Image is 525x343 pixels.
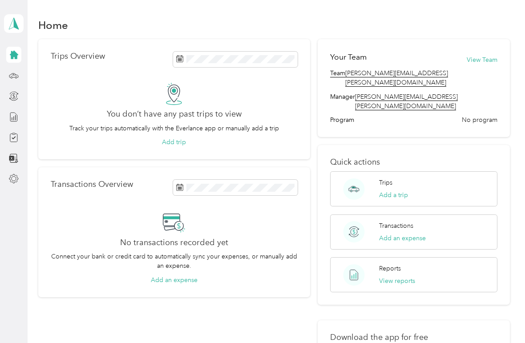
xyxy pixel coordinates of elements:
[51,180,133,189] p: Transactions Overview
[330,52,367,63] h2: Your Team
[51,252,298,270] p: Connect your bank or credit card to automatically sync your expenses, or manually add an expense.
[107,109,242,119] h2: You don’t have any past trips to view
[379,178,392,187] p: Trips
[162,137,186,147] button: Add trip
[379,190,408,200] button: Add a trip
[120,238,228,247] h2: No transactions recorded yet
[467,55,497,65] button: View Team
[330,92,355,111] span: Manager
[379,234,426,243] button: Add an expense
[51,52,105,61] p: Trips Overview
[151,275,198,285] button: Add an expense
[379,264,401,273] p: Reports
[475,293,525,343] iframe: Everlance-gr Chat Button Frame
[330,157,497,167] p: Quick actions
[379,221,413,230] p: Transactions
[330,333,497,342] p: Download the app for free
[69,124,279,133] p: Track your trips automatically with the Everlance app or manually add a trip
[330,115,354,125] span: Program
[379,276,415,286] button: View reports
[462,115,497,125] span: No program
[38,20,68,30] h1: Home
